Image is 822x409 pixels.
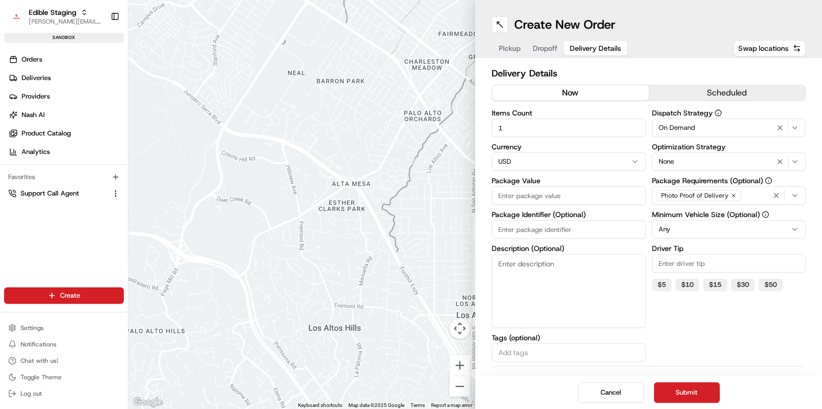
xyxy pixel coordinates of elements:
button: Zoom out [450,376,470,397]
button: Minimum Vehicle Size (Optional) [762,211,769,218]
button: Create [4,287,124,304]
button: Dispatch Strategy [715,109,722,116]
button: [PERSON_NAME][EMAIL_ADDRESS][DOMAIN_NAME] [29,17,102,26]
a: Analytics [4,144,128,160]
label: Package Requirements (Optional) [652,177,806,184]
a: Nash AI [4,107,128,123]
button: Edible StagingEdible Staging[PERSON_NAME][EMAIL_ADDRESS][DOMAIN_NAME] [4,4,106,29]
label: Items Count [492,109,646,116]
button: $10 [676,279,699,291]
label: Description (Optional) [492,245,646,252]
label: Driver Tip [652,245,806,252]
button: Photo Proof of Delivery [652,186,806,205]
button: $15 [703,279,727,291]
input: Enter package value [492,186,646,205]
a: Deliveries [4,70,128,86]
div: Favorites [4,169,124,185]
div: sandbox [4,33,124,43]
button: Settings [4,321,124,335]
img: Google [131,396,165,409]
input: Enter driver tip [652,254,806,272]
button: Package Requirements (Optional) [765,177,772,184]
span: Notifications [21,340,57,348]
button: Map camera controls [450,318,470,339]
input: Enter items count [492,119,646,137]
h2: Delivery Details [492,66,806,81]
span: Toggle Theme [21,373,62,381]
span: Pickup [499,43,520,53]
button: $5 [652,279,671,291]
a: Terms [410,402,425,408]
span: Support Call Agent [21,189,79,198]
span: Map data ©2025 Google [348,402,404,408]
span: Analytics [22,147,50,157]
a: Providers [4,88,128,105]
button: Zoom in [450,355,470,376]
span: Settings [21,324,44,332]
label: Package Value [492,177,646,184]
button: scheduled [649,85,806,101]
img: Edible Staging [8,8,25,25]
span: None [659,157,674,166]
button: Package Items (0) [492,366,806,389]
button: Support Call Agent [4,185,124,202]
a: Open this area in Google Maps (opens a new window) [131,396,165,409]
span: On Demand [659,123,695,132]
span: Dropoff [533,43,557,53]
button: $30 [731,279,755,291]
h1: Create New Order [514,16,615,33]
button: Swap locations [734,40,806,56]
input: Add tags [496,346,641,359]
label: Tags (optional) [492,334,646,341]
label: Package Identifier (Optional) [492,211,646,218]
button: Toggle Theme [4,370,124,384]
span: Providers [22,92,50,101]
span: Log out [21,389,42,398]
button: Keyboard shortcuts [298,402,342,409]
button: Submit [654,382,720,403]
span: Orders [22,55,42,64]
a: Support Call Agent [8,189,107,198]
button: Chat with us! [4,354,124,368]
span: Create [60,291,80,300]
span: Nash AI [22,110,45,120]
span: Product Catalog [22,129,71,138]
button: Edible Staging [29,7,77,17]
span: Chat with us! [21,357,58,365]
label: Currency [492,143,646,150]
button: $50 [759,279,782,291]
button: Log out [4,386,124,401]
span: Deliveries [22,73,51,83]
button: now [492,85,649,101]
span: Delivery Details [570,43,621,53]
a: Product Catalog [4,125,128,142]
button: Cancel [578,382,644,403]
label: Minimum Vehicle Size (Optional) [652,211,806,218]
label: Optimization Strategy [652,143,806,150]
a: Report a map error [431,402,472,408]
span: Photo Proof of Delivery [661,191,728,200]
input: Enter package identifier [492,220,646,239]
button: On Demand [652,119,806,137]
span: Swap locations [738,43,789,53]
label: Dispatch Strategy [652,109,806,116]
button: Notifications [4,337,124,352]
button: None [652,152,806,171]
a: Orders [4,51,128,68]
